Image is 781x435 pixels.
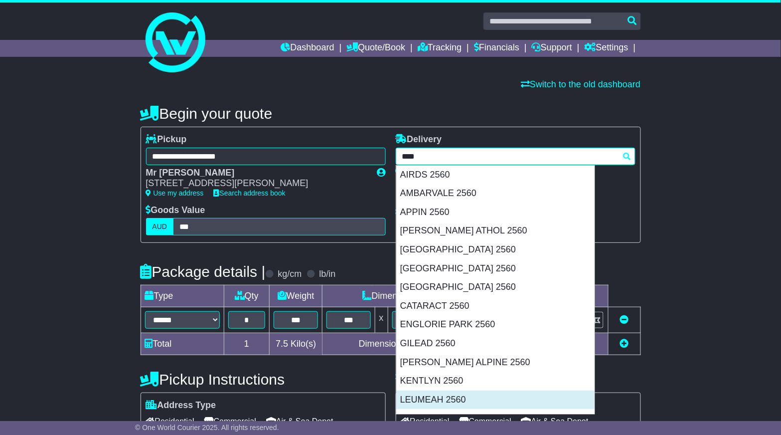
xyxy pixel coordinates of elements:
div: GILEAD 2560 [396,334,595,353]
h4: Pickup Instructions [141,371,386,388]
label: Address Type [146,400,216,411]
td: Qty [224,285,270,307]
div: AMBARVALE 2560 [396,184,595,203]
label: Pickup [146,134,187,145]
span: 7.5 [276,339,288,349]
td: Weight [270,285,322,307]
div: AIRDS 2560 [396,166,595,185]
td: Type [141,285,224,307]
td: x [375,307,388,333]
div: LEUMEAH 2560 [396,391,595,410]
label: kg/cm [278,269,302,280]
h4: Package details | [141,263,266,280]
a: Search address book [214,189,286,197]
span: © One World Courier 2025. All rights reserved. [135,424,279,432]
span: Commercial [204,414,256,429]
td: 1 [224,333,270,355]
span: Air & Sea Depot [266,414,333,429]
label: Delivery [396,134,442,145]
div: KENTLYN 2560 [396,372,595,391]
a: Quote/Book [346,40,405,57]
a: Switch to the old dashboard [521,79,640,89]
div: APPIN 2560 [396,203,595,222]
div: Mr [PERSON_NAME] [146,168,367,179]
div: [GEOGRAPHIC_DATA] 2560 [396,409,595,428]
div: [GEOGRAPHIC_DATA] 2560 [396,259,595,278]
a: Remove this item [620,315,629,325]
td: Dimensions (L x W x H) [322,285,506,307]
div: [GEOGRAPHIC_DATA] 2560 [396,278,595,297]
td: Dimensions in Centimetre(s) [322,333,506,355]
div: [PERSON_NAME] ALPINE 2560 [396,353,595,372]
label: AUD [146,218,174,235]
label: Goods Value [146,205,205,216]
td: Total [141,333,224,355]
label: lb/in [319,269,335,280]
a: Dashboard [281,40,334,57]
h4: Begin your quote [141,105,641,122]
div: [STREET_ADDRESS][PERSON_NAME] [146,178,367,189]
a: Add new item [620,339,629,349]
div: [GEOGRAPHIC_DATA] 2560 [396,240,595,259]
a: Settings [585,40,628,57]
a: Use my address [146,189,204,197]
span: Residential [146,414,194,429]
div: ENGLORIE PARK 2560 [396,315,595,334]
a: Tracking [418,40,462,57]
div: CATARACT 2560 [396,297,595,316]
a: Financials [474,40,519,57]
td: Kilo(s) [270,333,322,355]
div: [PERSON_NAME] ATHOL 2560 [396,221,595,240]
a: Support [532,40,572,57]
